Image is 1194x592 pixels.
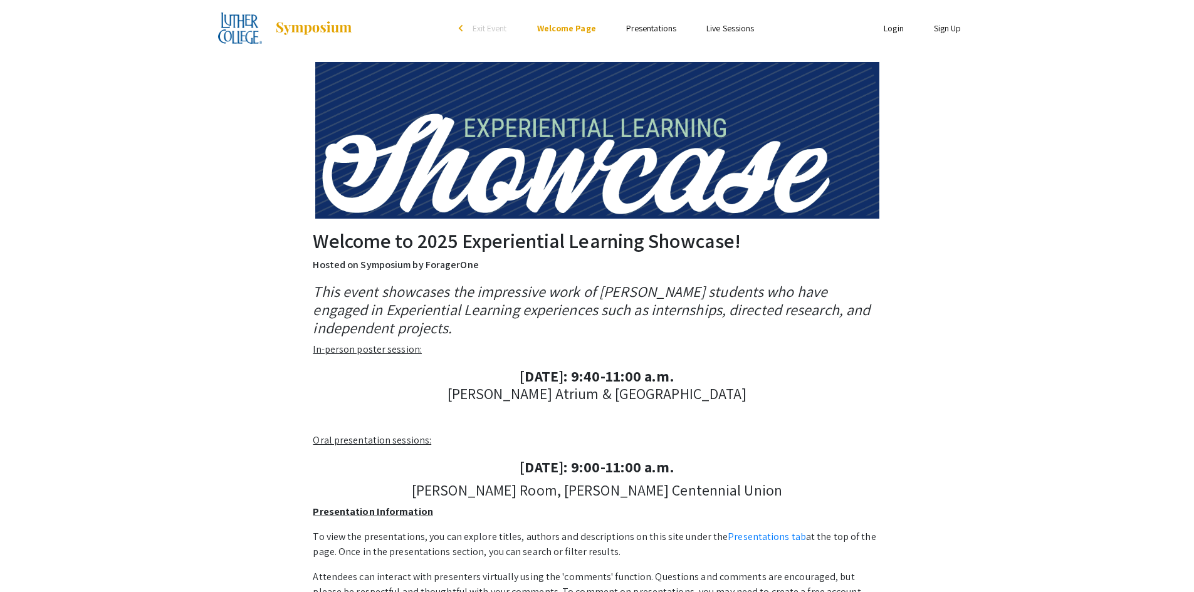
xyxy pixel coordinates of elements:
[313,481,881,499] h4: [PERSON_NAME] Room, [PERSON_NAME] Centennial Union
[313,505,432,518] u: Presentation Information
[315,62,879,218] img: 2025 Experiential Learning Showcase
[313,281,870,338] em: This event showcases the impressive work of [PERSON_NAME] students who have engaged in Experienti...
[218,13,263,44] img: 2025 Experiential Learning Showcase
[313,529,881,559] p: To view the presentations, you can explore titles, authors and descriptions on this site under th...
[459,24,466,32] div: arrow_back_ios
[520,457,674,477] strong: [DATE]: 9:00-11:00 a.m.
[313,367,881,403] h4: [PERSON_NAME] Atrium & [GEOGRAPHIC_DATA]
[520,366,674,386] strong: [DATE]: 9:40-11:00 a.m.
[884,23,904,34] a: Login
[313,229,881,252] h2: Welcome to 2025 Experiential Learning Showcase!
[313,257,881,273] p: Hosted on Symposium by ForagerOne
[218,13,353,44] a: 2025 Experiential Learning Showcase
[728,530,806,543] a: Presentations tab
[473,23,507,34] span: Exit Event
[706,23,754,34] a: Live Sessions
[537,23,596,34] a: Welcome Page
[313,343,422,356] u: In-person poster session:
[275,21,353,36] img: Symposium by ForagerOne
[934,23,961,34] a: Sign Up
[313,434,431,447] u: Oral presentation sessions:
[626,23,676,34] a: Presentations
